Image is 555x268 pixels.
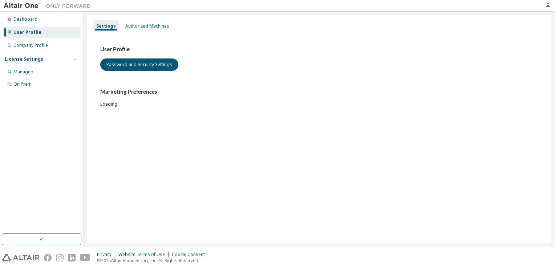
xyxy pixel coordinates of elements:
[13,69,33,75] div: Managed
[100,88,538,96] h3: Marketing Preferences
[125,23,169,29] div: Authorized Machines
[68,254,76,261] img: linkedin.svg
[80,254,90,261] img: youtube.svg
[13,29,41,35] div: User Profile
[5,56,43,62] div: License Settings
[118,252,172,257] div: Website Terms of Use
[100,88,538,107] div: Loading...
[96,23,116,29] div: Settings
[97,252,118,257] div: Privacy
[100,46,538,53] h3: User Profile
[56,254,64,261] img: instagram.svg
[13,81,32,87] div: On Prem
[4,2,94,9] img: Altair One
[13,16,37,22] div: Dashboard
[172,252,209,257] div: Cookie Consent
[2,254,40,261] img: altair_logo.svg
[100,58,178,71] button: Password and Security Settings
[44,254,52,261] img: facebook.svg
[13,42,48,48] div: Company Profile
[97,257,209,264] p: © 2025 Altair Engineering, Inc. All Rights Reserved.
